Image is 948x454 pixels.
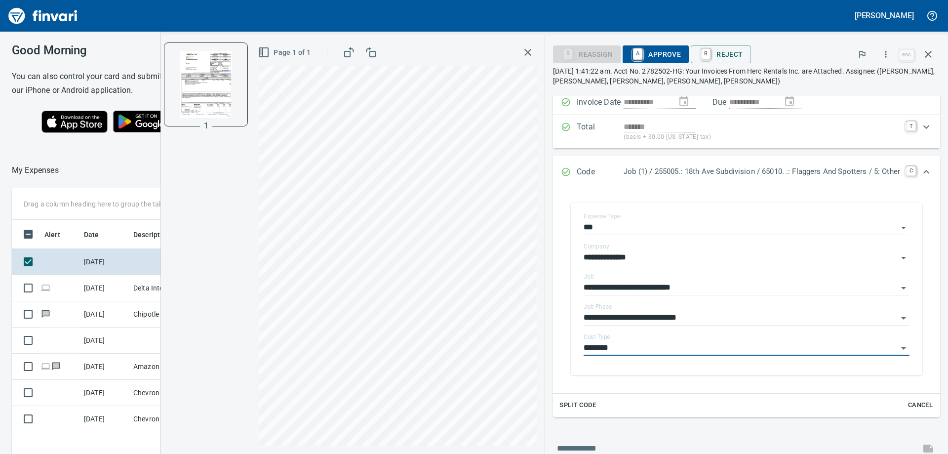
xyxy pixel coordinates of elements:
[129,380,218,406] td: Chevron 0387640 [GEOGRAPHIC_DATA]
[12,70,222,97] h6: You can also control your card and submit expenses from our iPhone or Android application.
[897,251,910,265] button: Open
[897,341,910,355] button: Open
[553,189,940,417] div: Expand
[80,354,129,380] td: [DATE]
[260,46,311,59] span: Page 1 of 1
[24,199,168,209] p: Drag a column heading here to group the table
[855,10,914,21] h5: [PERSON_NAME]
[80,328,129,354] td: [DATE]
[559,400,596,411] span: Split Code
[51,363,61,370] span: Has messages
[691,45,750,63] button: RReject
[897,221,910,235] button: Open
[624,132,900,142] p: (basis + $0.00 [US_STATE] tax)
[633,48,642,59] a: A
[80,275,129,301] td: [DATE]
[631,46,681,63] span: Approve
[41,111,108,133] img: Download on the App Store
[12,43,222,57] h3: Good Morning
[553,66,940,86] p: [DATE] 1:41:22 am. Acct No. 2782502-HG: Your Invoices From Herc Rentals Inc. are Attached. Assign...
[12,165,59,176] nav: breadcrumb
[852,8,916,23] button: [PERSON_NAME]
[905,398,936,413] button: Cancel
[899,49,914,60] a: esc
[129,354,218,380] td: Amazon Mktplace Pmts [DOMAIN_NAME][URL] WA
[84,229,112,241] span: Date
[204,120,208,132] p: 1
[129,275,218,301] td: Delta Internet Delta.c [GEOGRAPHIC_DATA] [GEOGRAPHIC_DATA]
[584,244,609,249] label: Company
[12,165,59,176] p: My Expenses
[129,406,218,432] td: Chevron 0387640 [GEOGRAPHIC_DATA]
[875,43,897,65] button: More
[624,166,900,177] p: Job (1) / 255005.: 18th Ave Subdivision / 65010. .: Flaggers And Spotters / 5: Other
[133,229,183,241] span: Description
[40,311,51,317] span: Has messages
[256,43,315,62] button: Page 1 of 1
[907,400,934,411] span: Cancel
[129,301,218,328] td: Chipotle [STREET_ADDRESS]
[44,229,73,241] span: Alert
[701,48,711,59] a: R
[577,166,624,179] p: Code
[897,281,910,295] button: Open
[557,398,598,413] button: Split Code
[897,311,910,325] button: Open
[584,334,610,340] label: Cost Type
[40,285,51,291] span: Online transaction
[906,166,916,176] a: C
[80,249,129,275] td: [DATE]
[84,229,99,241] span: Date
[584,213,620,219] label: Expense Type
[44,229,60,241] span: Alert
[80,301,129,328] td: [DATE]
[584,274,594,280] label: Job
[584,304,612,310] label: Job Phase
[6,4,80,28] img: Finvari
[133,229,170,241] span: Description
[40,363,51,370] span: Online transaction
[906,121,916,131] a: T
[108,105,193,138] img: Get it on Google Play
[80,406,129,432] td: [DATE]
[623,45,689,63] button: AApprove
[553,115,940,148] div: Expand
[851,43,873,65] button: Flag
[897,42,940,66] span: Close invoice
[172,51,239,118] img: Page 1
[699,46,743,63] span: Reject
[553,156,940,189] div: Expand
[577,121,624,142] p: Total
[80,380,129,406] td: [DATE]
[553,49,621,58] div: Reassign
